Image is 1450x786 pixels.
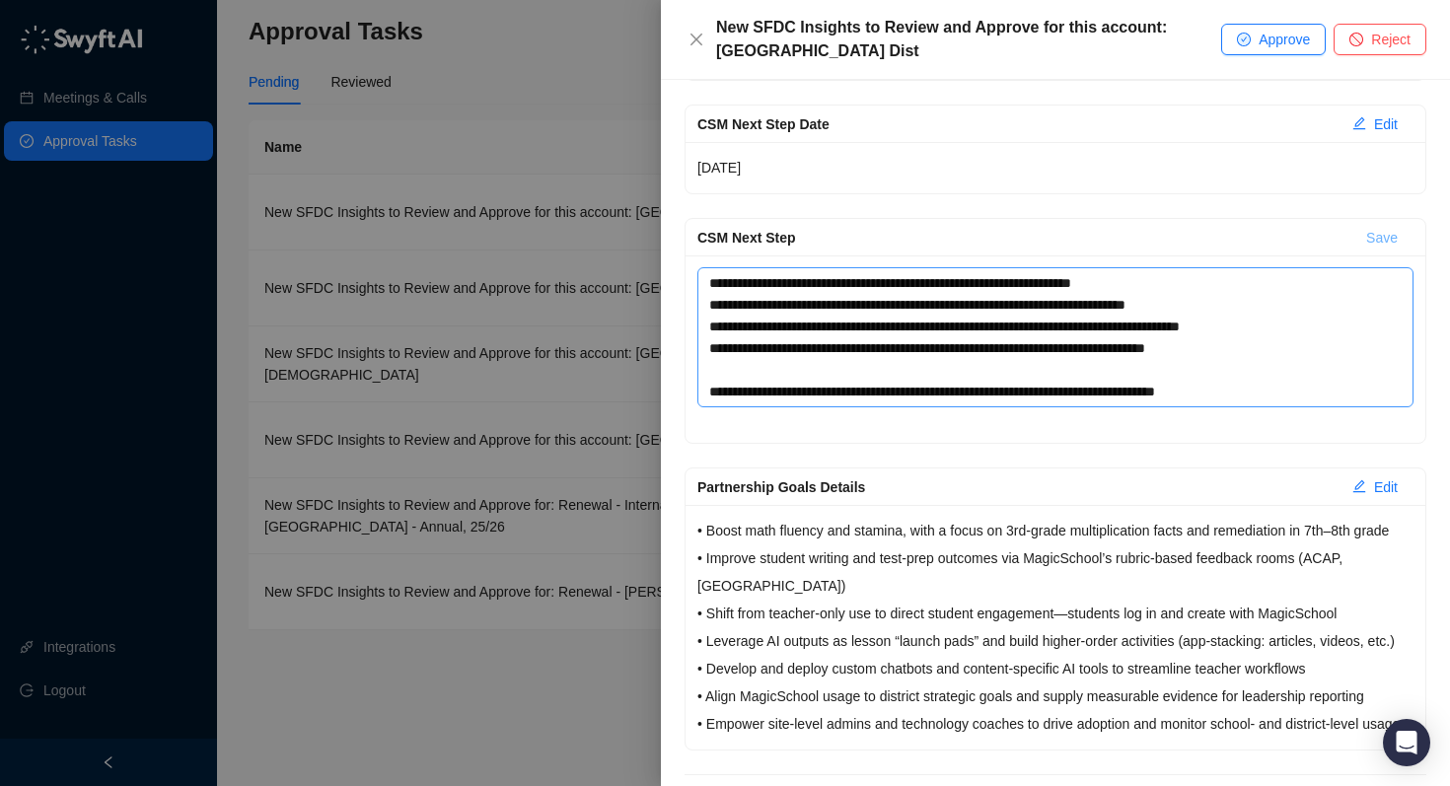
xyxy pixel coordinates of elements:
[716,16,1221,63] div: New SFDC Insights to Review and Approve for this account: [GEOGRAPHIC_DATA] Dist
[1352,479,1366,493] span: edit
[1374,113,1398,135] span: Edit
[1221,24,1326,55] button: Approve
[1337,471,1414,503] button: Edit
[1337,108,1414,140] button: Edit
[697,113,1337,135] div: CSM Next Step Date
[1366,227,1398,249] span: Save
[697,476,1337,498] div: Partnership Goals Details
[1349,33,1363,46] span: stop
[685,28,708,51] button: Close
[1374,476,1398,498] span: Edit
[697,517,1414,738] p: • Boost math fluency and stamina, with a focus on 3rd-grade multiplication facts and remediation ...
[697,267,1414,407] textarea: Renewal Sentiment CSM Next Step
[697,154,1414,181] p: [DATE]
[1259,29,1310,50] span: Approve
[697,227,1350,249] div: CSM Next Step
[1352,116,1366,130] span: edit
[1371,29,1411,50] span: Reject
[1237,33,1251,46] span: check-circle
[1350,222,1414,253] button: Save
[1334,24,1426,55] button: Reject
[689,32,704,47] span: close
[1383,719,1430,766] div: Open Intercom Messenger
